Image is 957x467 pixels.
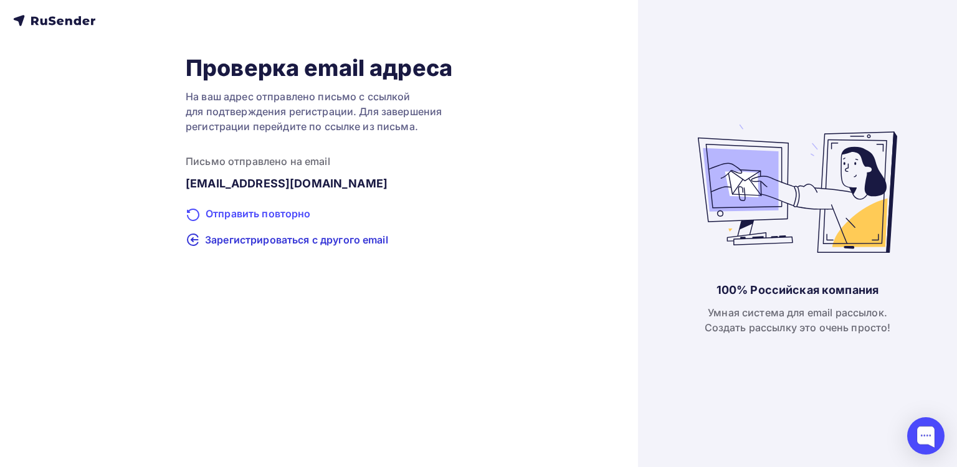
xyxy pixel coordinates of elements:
[205,232,388,247] span: Зарегистрироваться с другого email
[186,154,452,169] div: Письмо отправлено на email
[186,206,452,222] div: Отправить повторно
[186,54,452,82] h1: Проверка email адреса
[705,305,891,335] div: Умная система для email рассылок. Создать рассылку это очень просто!
[186,89,452,134] div: На ваш адрес отправлено письмо с ссылкой для подтверждения регистрации. Для завершения регистраци...
[186,176,452,191] div: [EMAIL_ADDRESS][DOMAIN_NAME]
[717,283,878,298] div: 100% Российская компания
